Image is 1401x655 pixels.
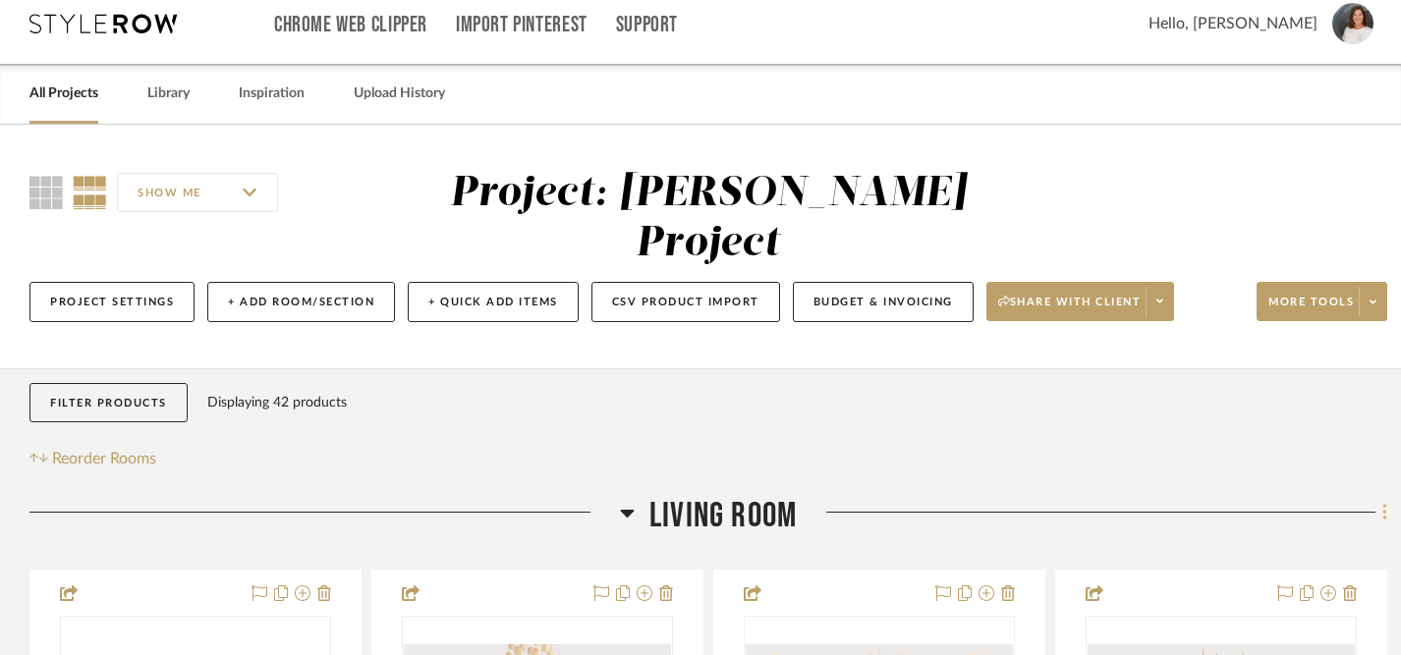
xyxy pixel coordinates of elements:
[29,447,156,470] button: Reorder Rooms
[793,282,974,322] button: Budget & Invoicing
[450,173,967,264] div: Project: [PERSON_NAME] Project
[408,282,579,322] button: + Quick Add Items
[239,81,305,107] a: Inspiration
[274,17,427,33] a: Chrome Web Clipper
[616,17,678,33] a: Support
[591,282,780,322] button: CSV Product Import
[649,495,797,537] span: Living Room
[998,295,1142,324] span: Share with client
[354,81,445,107] a: Upload History
[207,282,395,322] button: + Add Room/Section
[1332,3,1373,44] img: avatar
[29,383,188,423] button: Filter Products
[1149,12,1317,35] span: Hello, [PERSON_NAME]
[29,81,98,107] a: All Projects
[1268,295,1354,324] span: More tools
[986,282,1175,321] button: Share with client
[29,282,195,322] button: Project Settings
[147,81,190,107] a: Library
[1257,282,1387,321] button: More tools
[207,383,347,422] div: Displaying 42 products
[456,17,588,33] a: Import Pinterest
[52,447,156,470] span: Reorder Rooms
